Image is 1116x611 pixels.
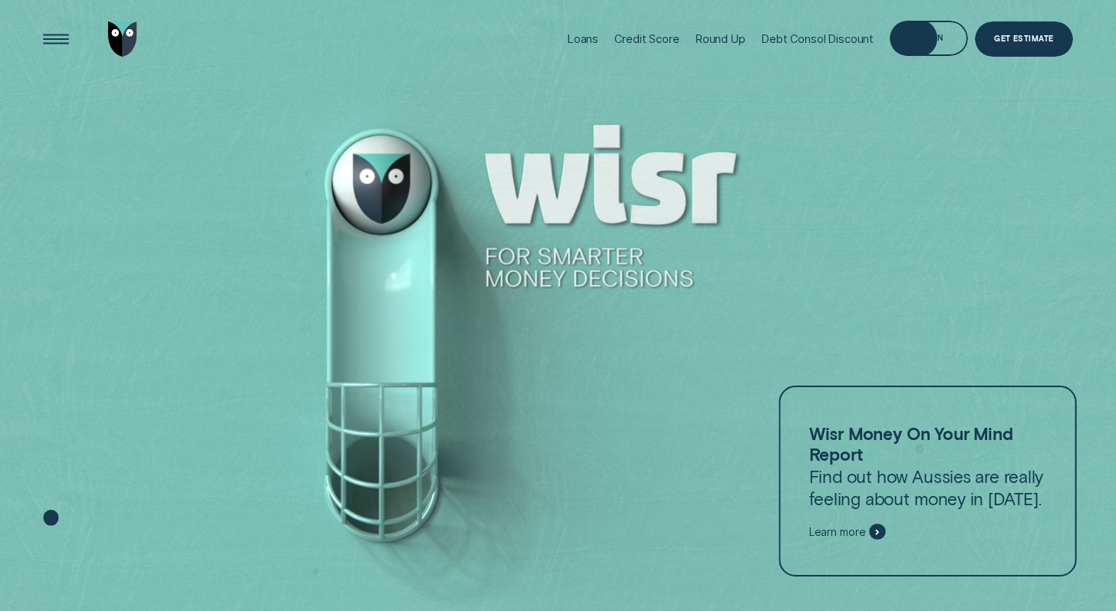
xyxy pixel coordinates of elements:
[696,32,746,45] div: Round Up
[762,32,874,45] div: Debt Consol Discount
[38,21,74,57] button: Open Menu
[614,32,679,45] div: Credit Score
[809,422,1046,509] p: Find out how Aussies are really feeling about money in [DATE].
[890,21,968,56] button: Log in
[108,21,137,57] img: Wisr
[975,21,1073,57] a: Get Estimate
[809,422,1013,465] strong: Wisr Money On Your Mind Report
[779,386,1077,577] a: Wisr Money On Your Mind ReportFind out how Aussies are really feeling about money in [DATE].Learn...
[568,32,598,45] div: Loans
[809,526,865,539] span: Learn more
